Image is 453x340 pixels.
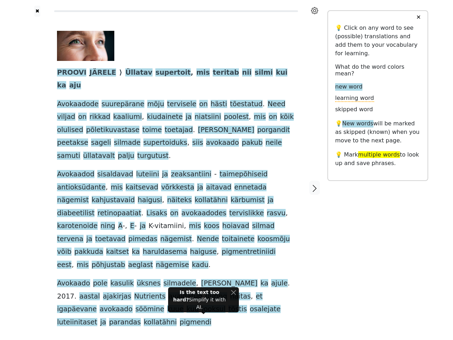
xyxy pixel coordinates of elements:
span: Nutrients [134,292,166,301]
span: pimedas [128,235,157,244]
span: , [142,113,144,121]
span: Üllatav [125,68,152,77]
span: kasulik [110,279,134,288]
span: , [251,292,253,301]
a: ✖ [34,6,40,17]
span: näitas [230,292,251,301]
span: New words [342,120,373,127]
span: pigmentretiniidi [222,248,275,256]
span: mis [111,183,123,192]
span: , [249,113,251,121]
span: sisaldavad [97,170,133,179]
span: näiteks [167,196,192,205]
span: Avokaadode [57,100,98,109]
span: aastal [79,292,100,301]
span: nii [242,68,252,77]
span: aitavad [206,183,231,192]
span: toetajad [165,126,193,135]
span: kõik [280,113,294,121]
span: söömine [136,305,164,314]
span: karotenoide [57,222,97,231]
p: 💡 Mark to look up and save phrases. [335,151,420,168]
span: aju [69,81,81,90]
span: mis [254,113,266,121]
span: hoiavad [222,222,249,231]
span: , [286,209,288,218]
span: kaitset [106,248,129,256]
span: kadu [192,261,208,270]
span: igapäevane [57,305,97,314]
span: . [208,261,211,270]
span: turgutust [137,152,169,160]
span: avokaado [206,138,239,147]
span: põletikuvastase [86,126,139,135]
span: ja [100,318,106,327]
span: K-vitamiini [149,222,184,231]
span: kaitsevad [126,183,158,192]
span: pole [93,279,108,288]
span: Need [268,100,285,109]
span: ka [260,279,269,288]
span: mõju [147,100,164,109]
span: on [170,209,179,218]
span: pakkuda [74,248,103,256]
span: ja [140,222,146,231]
span: parandas [109,318,141,327]
h6: What do the word colors mean? [335,63,420,77]
span: peetakse [57,138,88,147]
span: antioksüdante [57,183,105,192]
span: tõestatud [230,100,263,109]
span: poolest [224,113,249,121]
span: kuue [167,305,184,314]
span: haigusi [138,196,162,205]
span: luteiini [136,170,159,179]
span: üllatavalt [83,152,115,160]
span: - [122,222,125,231]
span: luteiinitaset [57,318,97,327]
span: . [74,292,76,301]
p: 💡 will be marked as skipped (known) when you move to the next page. [335,119,420,145]
span: eest [57,261,71,270]
span: osalejate [250,305,281,314]
span: hästi [211,100,227,109]
span: new word [335,83,362,91]
span: porgandit [257,126,290,135]
button: ✕ [412,11,425,24]
span: ja [185,113,191,121]
span: multiple words [358,151,400,158]
span: . [288,279,290,288]
span: ja [197,183,203,192]
span: silmad [252,222,274,231]
span: avokaadodes [182,209,226,218]
span: suurepärane [102,100,144,109]
span: haruldasema [143,248,187,256]
span: retinopaatiat [97,209,141,218]
span: mis [189,222,201,231]
span: kaaliumi [113,113,142,121]
span: kollatähni [195,196,228,205]
span: zeaksantiini [171,170,211,179]
span: rasvu [267,209,286,218]
span: Nende [197,235,219,244]
span: Avokaadod [57,170,94,179]
span: aeglast [128,261,153,270]
span: toetavad [95,235,126,244]
span: sageli [91,138,111,147]
span: kui [276,68,287,77]
span: . [141,209,143,218]
span: viljad [57,113,75,121]
span: kiudainete [147,113,183,121]
span: E [130,222,134,231]
span: ka [57,81,66,90]
span: kärbumist [231,196,265,205]
span: koos [204,222,219,231]
span: , [187,138,189,147]
span: , [184,222,186,231]
span: on [199,100,208,109]
span: ajule [271,279,287,288]
span: [PERSON_NAME] [198,126,254,135]
button: Close [231,289,236,296]
span: nägemist [57,196,88,205]
div: Simplify it with AI. [171,289,228,311]
span: põhjustab [92,261,125,270]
